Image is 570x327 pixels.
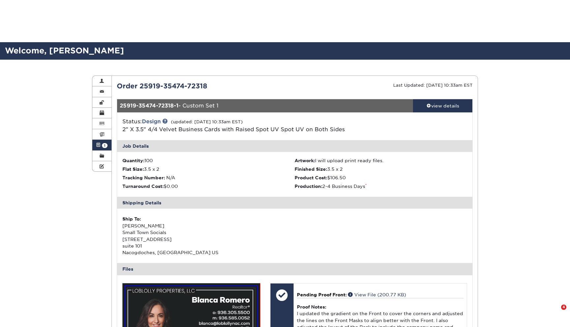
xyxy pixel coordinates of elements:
span: 4 [561,305,566,310]
span: Pending Proof Front: [297,292,347,297]
a: Design [142,118,161,125]
span: 2" X 3.5" 4/4 Velvet Business Cards with Raised Spot UV Spot UV on Both Sides [122,126,345,133]
div: Order 25919-35474-72318 [112,81,295,91]
div: Shipping Details [117,197,473,209]
span: 1 [102,143,108,148]
a: view details [413,99,472,112]
div: Job Details [117,140,473,152]
li: $0.00 [122,183,295,190]
li: 3.5 x 2 [295,166,467,172]
div: view details [413,103,472,109]
strong: Artwork: [295,158,315,163]
a: View File (200.77 KB) [348,292,406,297]
strong: 25919-35474-72318-1 [120,103,178,109]
div: - Custom Set 1 [117,99,413,112]
strong: Ship To: [122,216,141,222]
iframe: Intercom live chat [548,305,563,320]
div: Status: [117,118,354,134]
strong: Proof Notes: [297,304,326,310]
strong: Flat Size: [122,166,144,172]
div: [PERSON_NAME] Small Town Socials [STREET_ADDRESS] suite 101 Nacogdoches, [GEOGRAPHIC_DATA] US [122,216,295,256]
li: 2-4 Business Days [295,183,467,190]
small: (updated: [DATE] 10:33am EST) [171,119,243,124]
strong: Production: [295,184,322,189]
li: I will upload print ready files. [295,157,467,164]
strong: Turnaround Cost: [122,184,164,189]
strong: Tracking Number: [122,175,165,180]
li: $106.50 [295,174,467,181]
li: 100 [122,157,295,164]
li: 3.5 x 2 [122,166,295,172]
span: N/A [166,175,175,180]
div: Files [117,263,473,275]
strong: Product Cost: [295,175,327,180]
a: 1 [92,140,111,150]
strong: Quantity: [122,158,144,163]
small: Last Updated: [DATE] 10:33am EST [393,83,473,88]
strong: Finished Size: [295,166,327,172]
